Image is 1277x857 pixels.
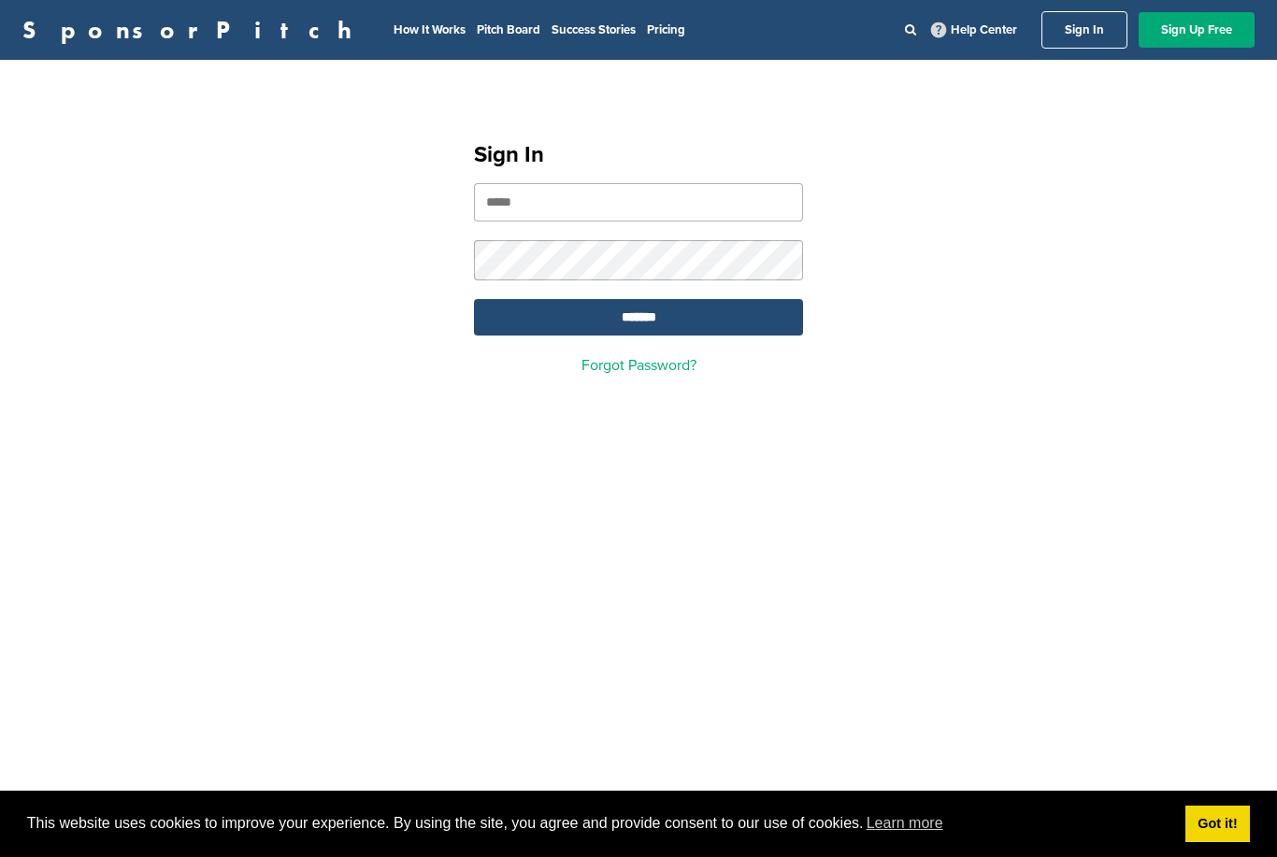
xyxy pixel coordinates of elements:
a: dismiss cookie message [1185,806,1250,843]
a: Pricing [647,22,685,37]
a: Sign In [1041,11,1127,49]
a: Help Center [927,19,1021,41]
a: SponsorPitch [22,18,364,42]
a: How It Works [394,22,466,37]
a: learn more about cookies [864,809,946,837]
span: This website uses cookies to improve your experience. By using the site, you agree and provide co... [27,809,1170,837]
a: Success Stories [552,22,636,37]
a: Pitch Board [477,22,540,37]
a: Sign Up Free [1139,12,1255,48]
a: Forgot Password? [581,356,696,375]
h1: Sign In [474,138,803,172]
